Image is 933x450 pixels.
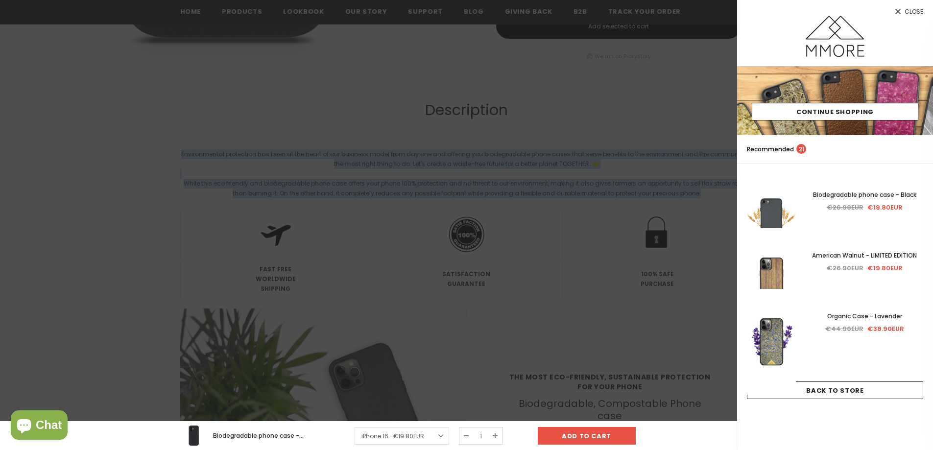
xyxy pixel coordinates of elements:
span: €38.90EUR [867,324,904,333]
a: Organic Case - Lavender [806,311,923,322]
span: €19.80EUR [867,263,903,273]
a: iPhone 16 -€19.80EUR [355,427,449,445]
a: Continue Shopping [752,103,918,120]
span: Organic Case - Lavender [827,312,902,320]
span: €26.90EUR [827,203,863,212]
p: Recommended [747,144,806,154]
span: €44.90EUR [825,324,863,333]
a: search [913,144,923,154]
span: €19.80EUR [867,203,903,212]
span: American Walnut - LIMITED EDITION [812,251,917,260]
span: 21 [796,144,806,154]
a: American Walnut - LIMITED EDITION [806,250,923,261]
a: Biodegradable phone case - Black [806,189,923,200]
span: €26.90EUR [827,263,863,273]
input: Add to cart [538,427,636,445]
a: Back To Store [747,381,923,399]
span: Biodegradable phone case - Black [813,190,916,199]
inbox-online-store-chat: Shopify online store chat [8,410,71,442]
span: Close [905,9,923,15]
span: €19.80EUR [393,432,424,440]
